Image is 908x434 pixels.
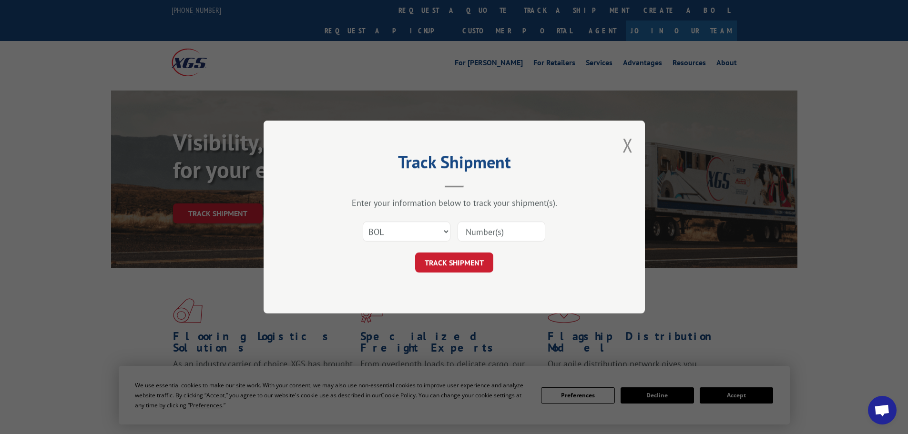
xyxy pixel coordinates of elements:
input: Number(s) [458,222,545,242]
div: Open chat [868,396,897,424]
button: Close modal [622,132,633,158]
div: Enter your information below to track your shipment(s). [311,197,597,208]
h2: Track Shipment [311,155,597,173]
button: TRACK SHIPMENT [415,252,493,273]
